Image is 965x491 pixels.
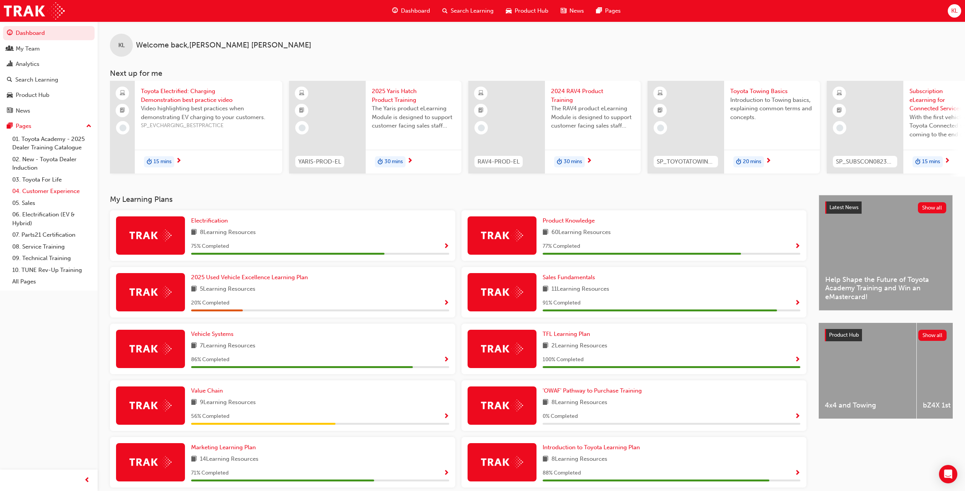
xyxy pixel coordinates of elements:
a: 4x4 and Towing [819,323,916,419]
span: Show Progress [795,413,800,420]
span: car-icon [7,92,13,99]
span: search-icon [442,6,448,16]
span: YARIS-PROD-EL [298,157,341,166]
span: The RAV4 product eLearning Module is designed to support customer facing sales staff with introdu... [551,104,635,130]
h3: My Learning Plans [110,195,806,204]
span: SP_EVCHARGING_BESTPRACTICE [141,121,276,130]
span: search-icon [7,77,12,83]
span: learningRecordVerb_NONE-icon [836,124,843,131]
a: 08. Service Training [9,241,95,253]
span: book-icon [191,228,197,237]
span: RAV4-PROD-EL [478,157,520,166]
a: Value Chain [191,386,226,395]
a: 07. Parts21 Certification [9,229,95,241]
a: Vehicle Systems [191,330,237,339]
span: TFL Learning Plan [543,331,590,337]
span: 5 Learning Resources [200,285,255,294]
span: Product Knowledge [543,217,595,224]
a: 05. Sales [9,197,95,209]
button: Show all [918,202,947,213]
button: Show Progress [443,412,449,421]
span: booktick-icon [658,106,663,116]
span: 20 mins [743,157,761,166]
img: Trak [129,343,172,355]
span: next-icon [586,158,592,165]
span: 100 % Completed [543,355,584,364]
button: Show Progress [795,468,800,478]
span: Show Progress [795,300,800,307]
span: 15 mins [154,157,172,166]
span: duration-icon [147,157,152,167]
span: learningResourceType_ELEARNING-icon [299,88,304,98]
span: 'OWAF' Pathway to Purchase Training [543,387,642,394]
span: news-icon [561,6,566,16]
span: Show Progress [443,357,449,363]
span: Value Chain [191,387,223,394]
span: book-icon [543,455,548,464]
span: booktick-icon [120,106,125,116]
span: Product Hub [829,332,859,338]
span: 30 mins [384,157,403,166]
a: 10. TUNE Rev-Up Training [9,264,95,276]
span: KL [951,7,958,15]
span: Sales Fundamentals [543,274,595,281]
span: SP_TOYOTATOWING_0424 [657,157,715,166]
img: Trak [481,343,523,355]
a: Toyota Electrified: Charging Demonstration best practice videoVideo highlighting best practices w... [110,81,282,173]
span: 11 Learning Resources [551,285,609,294]
span: Video highlighting best practices when demonstrating EV charging to your customers. [141,104,276,121]
a: 2025 Used Vehicle Excellence Learning Plan [191,273,311,282]
span: learningRecordVerb_NONE-icon [299,124,306,131]
span: 8 Learning Resources [200,228,256,237]
span: next-icon [944,158,950,165]
span: 8 Learning Resources [551,398,607,408]
button: Show all [918,330,947,341]
span: next-icon [765,158,771,165]
span: booktick-icon [299,106,304,116]
a: Product Knowledge [543,216,598,225]
span: booktick-icon [837,106,842,116]
span: 30 mins [564,157,582,166]
div: Pages [16,122,31,131]
a: Latest NewsShow allHelp Shape the Future of Toyota Academy Training and Win an eMastercard! [819,195,953,311]
button: Show Progress [443,355,449,365]
span: learningRecordVerb_NONE-icon [657,124,664,131]
div: Product Hub [16,91,49,100]
h3: Next up for me [98,69,965,78]
span: prev-icon [84,476,90,485]
span: book-icon [543,285,548,294]
span: next-icon [176,158,182,165]
span: book-icon [191,455,197,464]
button: Show Progress [443,242,449,251]
span: 91 % Completed [543,299,581,308]
a: RAV4-PROD-EL2024 RAV4 Product TrainingThe RAV4 product eLearning Module is designed to support cu... [468,81,641,173]
span: Vehicle Systems [191,331,234,337]
a: guage-iconDashboard [386,3,436,19]
span: Welcome back , [PERSON_NAME] [PERSON_NAME] [136,41,311,50]
span: 4x4 and Towing [825,401,910,410]
span: Toyota Towing Basics [730,87,814,96]
span: 20 % Completed [191,299,229,308]
span: Help Shape the Future of Toyota Academy Training and Win an eMastercard! [825,275,946,301]
span: people-icon [7,46,13,52]
span: Show Progress [443,243,449,250]
span: booktick-icon [478,106,484,116]
a: 02. New - Toyota Dealer Induction [9,154,95,174]
a: 06. Electrification (EV & Hybrid) [9,209,95,229]
a: Latest NewsShow all [825,201,946,214]
span: news-icon [7,108,13,115]
button: Show Progress [795,355,800,365]
span: Introduction to Toyota Learning Plan [543,444,640,451]
span: Show Progress [443,470,449,477]
span: duration-icon [736,157,741,167]
span: pages-icon [596,6,602,16]
span: duration-icon [557,157,562,167]
img: Trak [481,399,523,411]
a: All Pages [9,276,95,288]
span: book-icon [191,285,197,294]
span: 75 % Completed [191,242,229,251]
a: Product HubShow all [825,329,947,341]
span: The Yaris product eLearning Module is designed to support customer facing sales staff with introd... [372,104,455,130]
span: Latest News [829,204,859,211]
span: SP_SUBSCON0823_EL [836,157,894,166]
